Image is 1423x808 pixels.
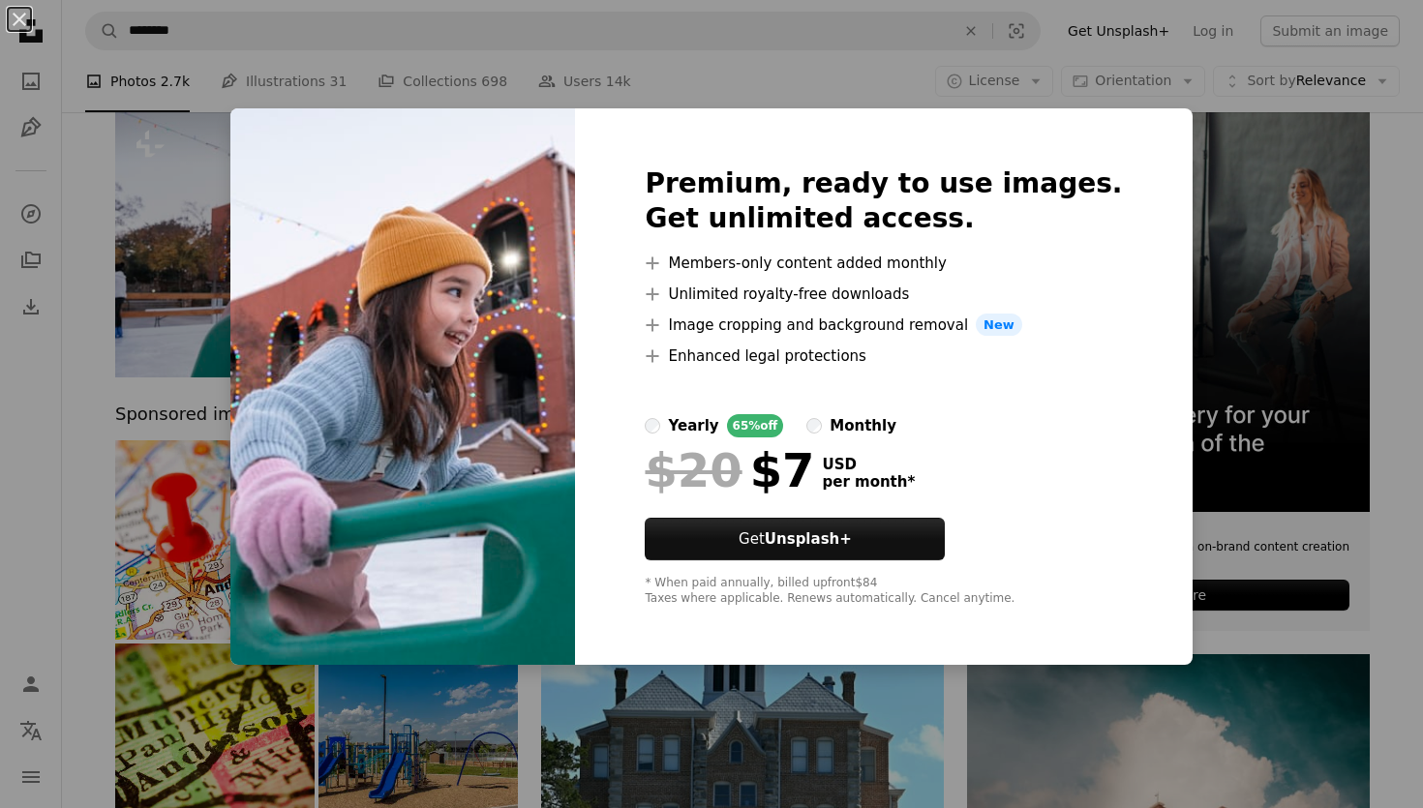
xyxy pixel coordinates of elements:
strong: Unsplash+ [765,530,852,548]
li: Image cropping and background removal [645,314,1122,337]
li: Enhanced legal protections [645,344,1122,368]
div: * When paid annually, billed upfront $84 Taxes where applicable. Renews automatically. Cancel any... [645,576,1122,607]
div: 65% off [727,414,784,437]
span: USD [822,456,915,473]
img: premium_photo-1734413175539-1e6dcb642998 [230,108,575,666]
div: yearly [668,414,718,437]
li: Unlimited royalty-free downloads [645,283,1122,306]
input: monthly [806,418,822,434]
li: Members-only content added monthly [645,252,1122,275]
span: per month * [822,473,915,491]
button: GetUnsplash+ [645,518,945,560]
div: monthly [830,414,896,437]
h2: Premium, ready to use images. Get unlimited access. [645,166,1122,236]
span: $20 [645,445,742,495]
span: New [976,314,1022,337]
div: $7 [645,445,814,495]
input: yearly65%off [645,418,660,434]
